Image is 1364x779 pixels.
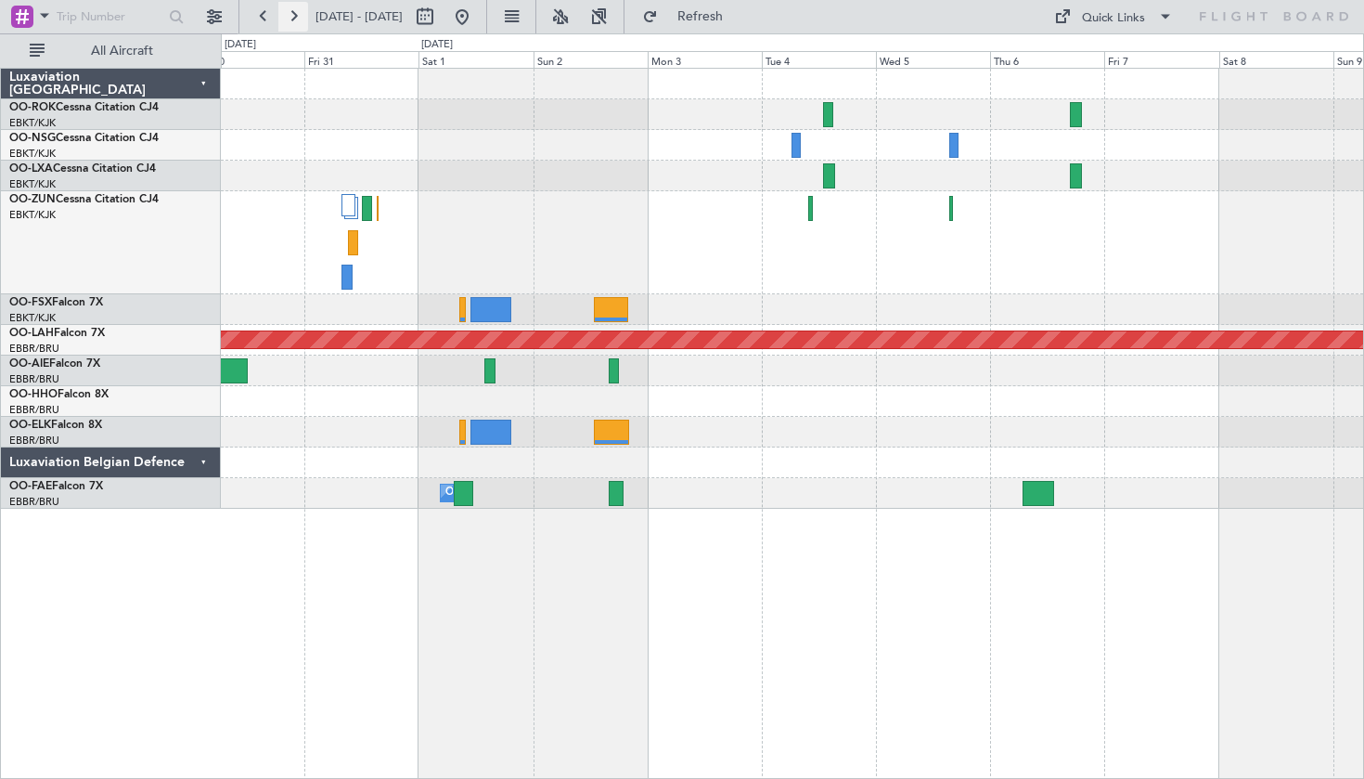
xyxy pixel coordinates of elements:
a: OO-LXACessna Citation CJ4 [9,163,156,175]
span: OO-FAE [9,481,52,492]
div: Sat 1 [418,51,533,68]
button: Refresh [634,2,745,32]
div: Quick Links [1082,9,1145,28]
span: OO-AIE [9,358,49,370]
span: OO-ROK [9,102,56,113]
a: EBBR/BRU [9,372,59,386]
span: OO-ELK [9,420,51,431]
div: Tue 4 [762,51,876,68]
a: EBKT/KJK [9,116,56,130]
div: [DATE] [225,37,256,53]
a: OO-ZUNCessna Citation CJ4 [9,194,159,205]
span: OO-ZUN [9,194,56,205]
span: OO-FSX [9,297,52,308]
div: Owner Melsbroek Air Base [445,479,572,507]
span: OO-NSG [9,133,56,144]
a: EBKT/KJK [9,147,56,161]
div: Sat 8 [1219,51,1333,68]
span: [DATE] - [DATE] [315,8,403,25]
div: [DATE] [421,37,453,53]
input: Trip Number [57,3,163,31]
a: OO-FAEFalcon 7X [9,481,103,492]
div: Wed 5 [876,51,990,68]
div: Fri 31 [304,51,418,68]
div: Mon 3 [648,51,762,68]
a: OO-LAHFalcon 7X [9,328,105,339]
a: OO-HHOFalcon 8X [9,389,109,400]
button: Quick Links [1045,2,1182,32]
a: EBKT/KJK [9,311,56,325]
button: All Aircraft [20,36,201,66]
span: OO-LXA [9,163,53,175]
a: OO-AIEFalcon 7X [9,358,100,370]
a: OO-FSXFalcon 7X [9,297,103,308]
a: EBBR/BRU [9,495,59,509]
a: EBKT/KJK [9,208,56,222]
a: OO-NSGCessna Citation CJ4 [9,133,159,144]
a: EBBR/BRU [9,403,59,417]
div: Fri 7 [1104,51,1218,68]
a: EBKT/KJK [9,177,56,191]
a: EBBR/BRU [9,434,59,448]
a: EBBR/BRU [9,342,59,356]
a: OO-ROKCessna Citation CJ4 [9,102,159,113]
span: OO-HHO [9,389,58,400]
span: All Aircraft [48,45,196,58]
a: OO-ELKFalcon 8X [9,420,102,431]
span: Refresh [662,10,740,23]
div: Thu 30 [190,51,304,68]
div: Sun 2 [534,51,648,68]
div: Thu 6 [990,51,1104,68]
span: OO-LAH [9,328,54,339]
